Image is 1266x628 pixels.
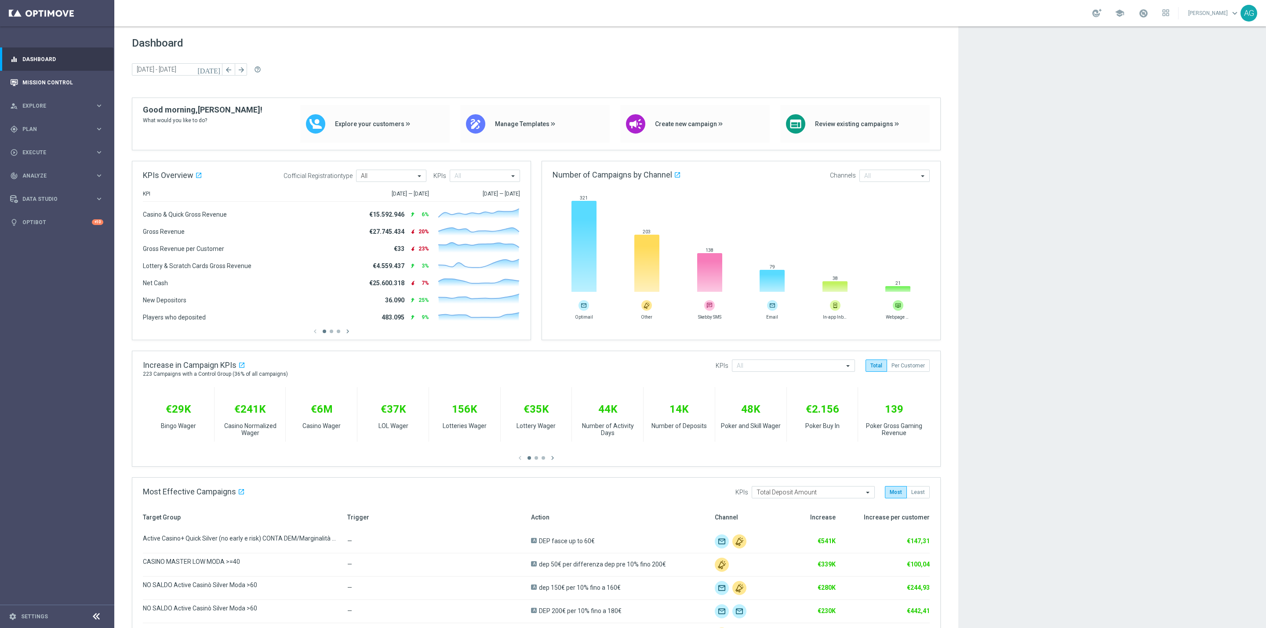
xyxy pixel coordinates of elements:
[92,219,103,225] div: +10
[10,102,18,110] i: person_search
[22,150,95,155] span: Execute
[22,196,95,202] span: Data Studio
[10,47,103,71] div: Dashboard
[22,173,95,178] span: Analyze
[1230,8,1240,18] span: keyboard_arrow_down
[10,55,18,63] i: equalizer
[21,614,48,619] a: Settings
[1241,5,1257,22] div: AG
[10,102,95,110] div: Explore
[10,125,95,133] div: Plan
[22,211,92,234] a: Optibot
[10,196,104,203] button: Data Studio keyboard_arrow_right
[22,71,103,94] a: Mission Control
[1115,8,1124,18] span: school
[95,171,103,180] i: keyboard_arrow_right
[10,149,104,156] button: play_circle_outline Execute keyboard_arrow_right
[95,102,103,110] i: keyboard_arrow_right
[10,218,18,226] i: lightbulb
[10,219,104,226] button: lightbulb Optibot +10
[10,211,103,234] div: Optibot
[1187,7,1241,20] a: [PERSON_NAME]keyboard_arrow_down
[10,79,104,86] button: Mission Control
[95,195,103,203] i: keyboard_arrow_right
[10,149,95,156] div: Execute
[10,56,104,63] button: equalizer Dashboard
[10,102,104,109] button: person_search Explore keyboard_arrow_right
[22,127,95,132] span: Plan
[10,195,95,203] div: Data Studio
[10,172,104,179] button: track_changes Analyze keyboard_arrow_right
[95,125,103,133] i: keyboard_arrow_right
[22,47,103,71] a: Dashboard
[10,149,18,156] i: play_circle_outline
[10,126,104,133] button: gps_fixed Plan keyboard_arrow_right
[10,172,95,180] div: Analyze
[9,613,17,621] i: settings
[10,125,18,133] i: gps_fixed
[10,172,18,180] i: track_changes
[22,103,95,109] span: Explore
[10,71,103,94] div: Mission Control
[95,148,103,156] i: keyboard_arrow_right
